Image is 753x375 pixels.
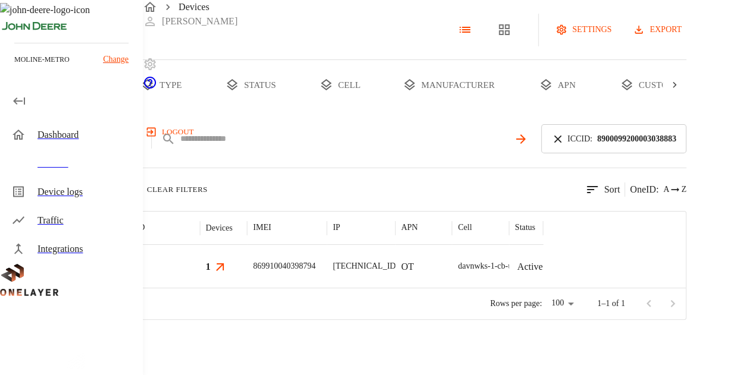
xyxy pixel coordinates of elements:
[333,260,398,272] p: [TECHNICAL_ID]
[517,260,543,274] p: Active
[143,81,157,92] span: Support Portal
[681,184,686,196] span: Z
[490,298,542,310] p: Rows per page:
[206,223,233,233] div: Devices
[604,182,620,197] p: Sort
[515,222,535,234] p: Status
[458,261,558,270] span: davnwks-1-cb-us-eNB493850
[401,260,414,274] p: OT
[253,260,315,272] p: 869910040398794
[143,81,157,92] a: onelayer-support
[597,298,625,310] p: 1–1 of 1
[546,295,578,312] div: 100
[162,14,238,29] p: [PERSON_NAME]
[333,222,340,234] p: IP
[253,222,271,234] p: IMEI
[401,222,418,234] p: APN
[129,182,212,197] button: Clear Filters
[206,260,211,273] h3: 1
[143,122,753,141] a: logout
[663,184,669,196] span: A
[630,182,658,197] p: OneID :
[458,222,471,234] p: Cell
[143,122,198,141] button: logout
